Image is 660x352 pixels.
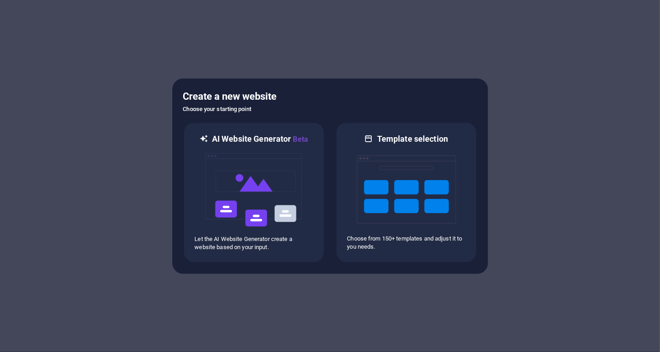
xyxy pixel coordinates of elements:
[195,235,313,251] p: Let the AI Website Generator create a website based on your input.
[291,135,309,144] span: Beta
[183,122,325,263] div: AI Website GeneratorBetaaiLet the AI Website Generator create a website based on your input.
[204,145,304,235] img: ai
[347,235,466,251] p: Choose from 150+ templates and adjust it to you needs.
[183,104,477,115] h6: Choose your starting point
[336,122,477,263] div: Template selectionChoose from 150+ templates and adjust it to you needs.
[212,134,308,145] h6: AI Website Generator
[183,89,477,104] h5: Create a new website
[377,134,448,144] h6: Template selection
